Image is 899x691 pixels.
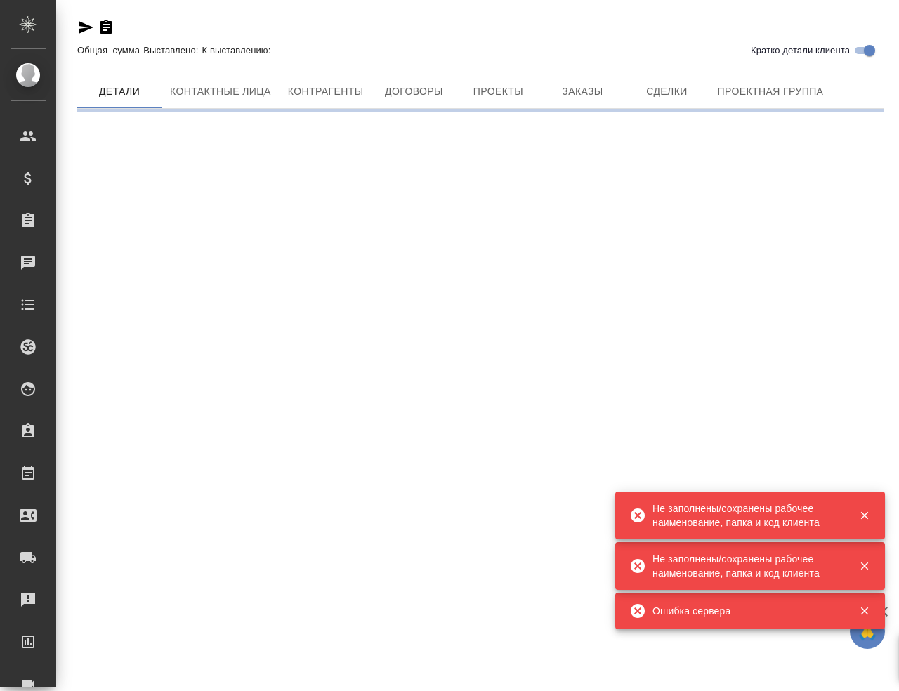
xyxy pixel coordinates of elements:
[170,83,271,100] span: Контактные лица
[751,44,850,58] span: Кратко детали клиента
[652,552,838,580] div: Не заполнены/сохранены рабочее наименование, папка и код клиента
[652,501,838,529] div: Не заполнены/сохранены рабочее наименование, папка и код клиента
[717,83,823,100] span: Проектная группа
[850,560,879,572] button: Закрыть
[549,83,616,100] span: Заказы
[143,45,202,55] p: Выставлено:
[652,604,838,618] div: Ошибка сервера
[77,19,94,36] button: Скопировать ссылку для ЯМессенджера
[98,19,114,36] button: Скопировать ссылку
[86,83,153,100] span: Детали
[850,605,879,617] button: Закрыть
[202,45,275,55] p: К выставлению:
[288,83,364,100] span: Контрагенты
[380,83,447,100] span: Договоры
[464,83,532,100] span: Проекты
[633,83,700,100] span: Сделки
[850,509,879,522] button: Закрыть
[77,45,143,55] p: Общая сумма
